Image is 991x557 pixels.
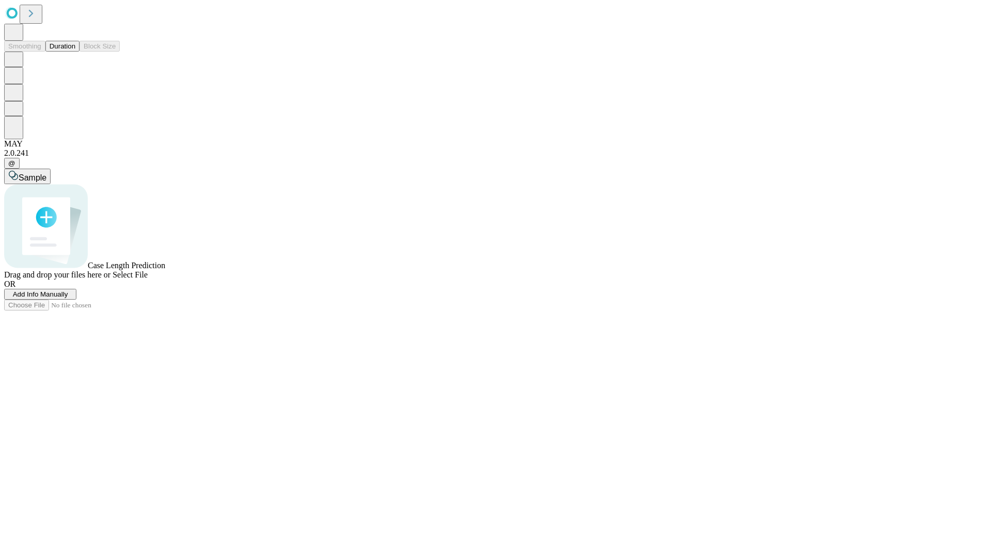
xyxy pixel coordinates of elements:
[4,289,76,300] button: Add Info Manually
[8,159,15,167] span: @
[88,261,165,270] span: Case Length Prediction
[4,139,987,149] div: MAY
[79,41,120,52] button: Block Size
[13,290,68,298] span: Add Info Manually
[4,169,51,184] button: Sample
[4,270,110,279] span: Drag and drop your files here or
[4,158,20,169] button: @
[19,173,46,182] span: Sample
[4,41,45,52] button: Smoothing
[4,280,15,288] span: OR
[45,41,79,52] button: Duration
[113,270,148,279] span: Select File
[4,149,987,158] div: 2.0.241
